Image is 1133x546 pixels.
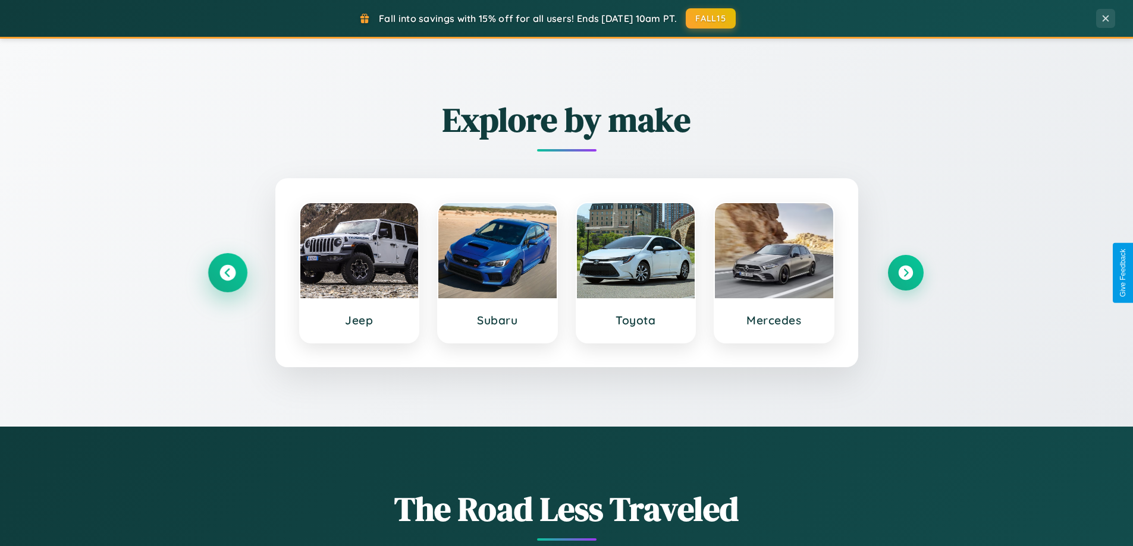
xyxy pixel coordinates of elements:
h3: Subaru [450,313,545,327]
h3: Jeep [312,313,407,327]
button: FALL15 [686,8,736,29]
h1: The Road Less Traveled [210,486,924,532]
span: Fall into savings with 15% off for all users! Ends [DATE] 10am PT. [379,12,677,24]
div: Give Feedback [1119,249,1127,297]
h3: Mercedes [727,313,821,327]
h2: Explore by make [210,97,924,143]
h3: Toyota [589,313,683,327]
